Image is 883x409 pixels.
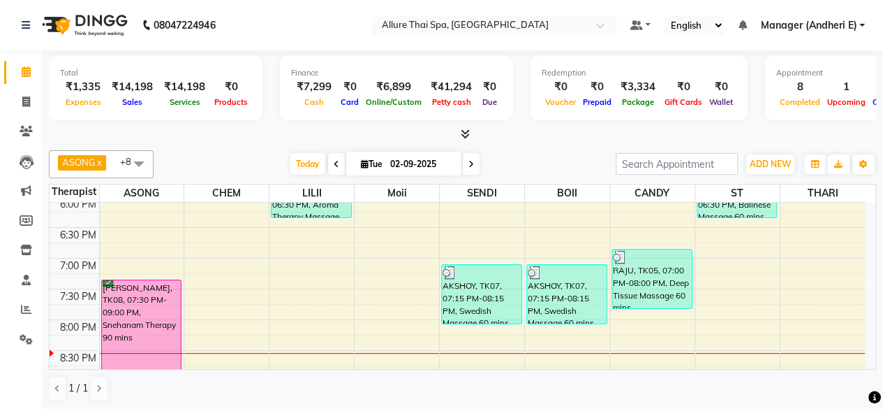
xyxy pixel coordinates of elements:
span: Online/Custom [362,97,425,107]
div: AKSHOY, TK07, 07:15 PM-08:15 PM, Swedish Massage 60 mins [527,265,607,324]
span: Expenses [62,97,105,107]
span: Cash [301,97,327,107]
div: Therapist [50,185,99,199]
div: ₹3,334 [615,79,661,95]
span: Voucher [542,97,579,107]
div: Redemption [542,67,736,79]
b: 08047224946 [154,6,215,45]
div: ₹0 [661,79,706,95]
span: Today [290,153,325,175]
span: ST [695,185,780,202]
div: 6:00 PM [57,197,99,212]
span: CHEM [184,185,269,202]
span: Card [337,97,362,107]
div: 7:00 PM [57,259,99,273]
div: 1 [824,79,869,95]
span: Sales [119,97,146,107]
span: Wallet [706,97,736,107]
div: ₹41,294 [425,79,477,95]
div: 8:30 PM [57,351,99,366]
span: ADD NEW [750,159,791,169]
span: Upcoming [824,97,869,107]
div: ₹0 [542,79,579,95]
span: Petty cash [429,97,475,107]
a: x [96,157,102,168]
span: Services [166,97,204,107]
div: [PERSON_NAME], TK08, 07:30 PM-09:00 PM, Snehanam Therapy 90 mins [102,280,181,369]
div: ₹0 [211,79,251,95]
div: ₹0 [337,79,362,95]
div: ₹14,198 [158,79,211,95]
span: CANDY [610,185,695,202]
div: 8:00 PM [57,320,99,335]
span: Package [618,97,658,107]
div: ₹1,335 [60,79,106,95]
button: ADD NEW [746,155,794,174]
div: Total [60,67,251,79]
span: Gift Cards [661,97,706,107]
span: Products [211,97,251,107]
div: ₹0 [706,79,736,95]
span: Manager (Andheri E) [760,18,856,33]
span: ASONG [62,157,96,168]
div: AKSHOY, TK07, 07:15 PM-08:15 PM, Swedish Massage 60 mins [442,265,521,324]
span: +8 [120,156,142,167]
span: Moii [355,185,439,202]
div: 6:30 PM [57,228,99,243]
div: ₹7,299 [291,79,337,95]
span: LILII [269,185,354,202]
div: ₹0 [579,79,615,95]
span: 1 / 1 [68,381,88,396]
input: 2025-09-02 [386,154,456,175]
span: THARI [780,185,866,202]
div: 7:30 PM [57,289,99,304]
div: RAJU, TK05, 07:00 PM-08:00 PM, Deep Tissue Massage 60 mins [612,250,692,308]
div: 8 [776,79,824,95]
span: SENDI [440,185,524,202]
span: Prepaid [579,97,615,107]
div: Finance [291,67,502,79]
span: BOII [525,185,609,202]
img: logo [36,6,131,45]
div: ₹14,198 [106,79,158,95]
span: ASONG [100,185,184,202]
input: Search Appointment [616,153,738,175]
span: Tue [357,159,386,169]
span: Completed [776,97,824,107]
div: ₹0 [477,79,502,95]
span: Due [479,97,500,107]
div: ₹6,899 [362,79,425,95]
